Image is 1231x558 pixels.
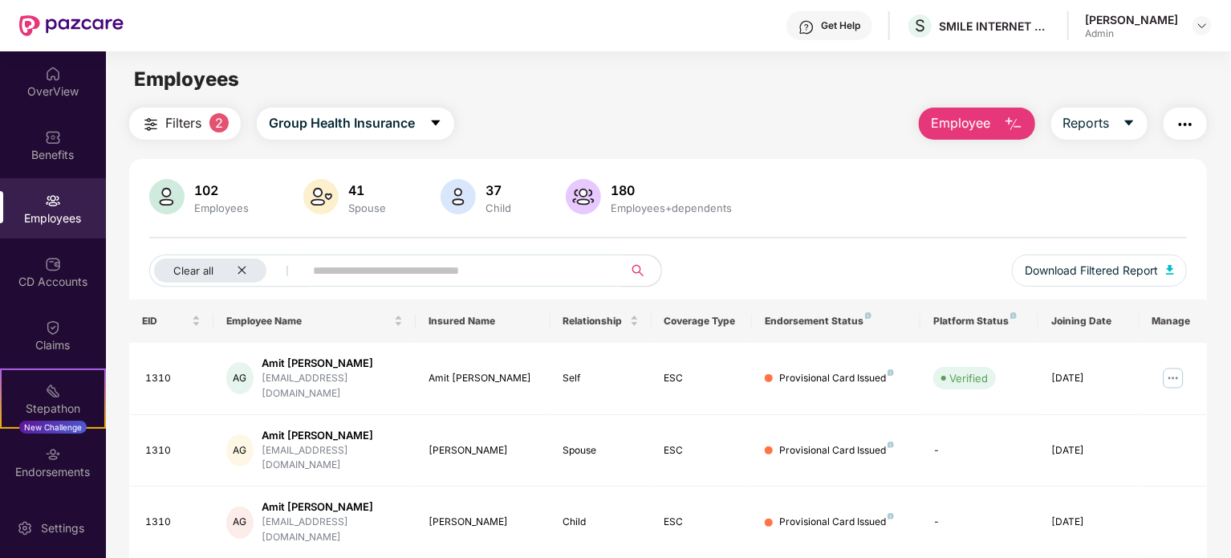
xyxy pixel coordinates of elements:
[429,443,538,458] div: [PERSON_NAME]
[1051,515,1127,530] div: [DATE]
[262,356,403,371] div: Amit [PERSON_NAME]
[550,299,652,343] th: Relationship
[45,193,61,209] img: svg+xml;base64,PHN2ZyBpZD0iRW1wbG95ZWVzIiB4bWxucz0iaHR0cDovL3d3dy53My5vcmcvMjAwMC9zdmciIHdpZHRoPS...
[482,202,514,214] div: Child
[821,19,860,32] div: Get Help
[1025,262,1158,279] span: Download Filtered Report
[17,520,33,536] img: svg+xml;base64,PHN2ZyBpZD0iU2V0dGluZy0yMHgyMCIgeG1sbnM9Imh0dHA6Ly93d3cudzMub3JnLzIwMDAvc3ZnIiB3aW...
[303,179,339,214] img: svg+xml;base64,PHN2ZyB4bWxucz0iaHR0cDovL3d3dy53My5vcmcvMjAwMC9zdmciIHhtbG5zOnhsaW5rPSJodHRwOi8vd3...
[482,182,514,198] div: 37
[441,179,476,214] img: svg+xml;base64,PHN2ZyB4bWxucz0iaHR0cDovL3d3dy53My5vcmcvMjAwMC9zdmciIHhtbG5zOnhsaW5rPSJodHRwOi8vd3...
[1063,113,1110,133] span: Reports
[1051,443,1127,458] div: [DATE]
[779,515,894,530] div: Provisional Card Issued
[622,264,653,277] span: search
[262,499,403,515] div: Amit [PERSON_NAME]
[1085,27,1178,40] div: Admin
[149,255,310,287] button: Clear allclose
[779,443,894,458] div: Provisional Card Issued
[1140,299,1207,343] th: Manage
[429,116,442,131] span: caret-down
[1196,19,1209,32] img: svg+xml;base64,PHN2ZyBpZD0iRHJvcGRvd24tMzJ4MzIiIHhtbG5zPSJodHRwOi8vd3d3LnczLm9yZy8yMDAwL3N2ZyIgd2...
[237,265,247,275] span: close
[652,299,753,343] th: Coverage Type
[129,108,241,140] button: Filters2
[45,320,61,336] img: svg+xml;base64,PHN2ZyBpZD0iQ2xhaW0iIHhtbG5zPSJodHRwOi8vd3d3LnczLm9yZy8yMDAwL3N2ZyIgd2lkdGg9IjIwIi...
[416,299,550,343] th: Insured Name
[563,371,639,386] div: Self
[949,370,988,386] div: Verified
[226,434,254,466] div: AG
[1051,371,1127,386] div: [DATE]
[149,179,185,214] img: svg+xml;base64,PHN2ZyB4bWxucz0iaHR0cDovL3d3dy53My5vcmcvMjAwMC9zdmciIHhtbG5zOnhsaW5rPSJodHRwOi8vd3...
[173,264,213,277] span: Clear all
[429,515,538,530] div: [PERSON_NAME]
[1004,115,1023,134] img: svg+xml;base64,PHN2ZyB4bWxucz0iaHR0cDovL3d3dy53My5vcmcvMjAwMC9zdmciIHhtbG5zOnhsaW5rPSJodHRwOi8vd3...
[262,515,403,545] div: [EMAIL_ADDRESS][DOMAIN_NAME]
[1051,108,1148,140] button: Reportscaret-down
[269,113,415,133] span: Group Health Insurance
[19,421,87,434] div: New Challenge
[226,362,254,394] div: AG
[262,371,403,401] div: [EMAIL_ADDRESS][DOMAIN_NAME]
[19,15,124,36] img: New Pazcare Logo
[45,446,61,462] img: svg+xml;base64,PHN2ZyBpZD0iRW5kb3JzZW1lbnRzIiB4bWxucz0iaHR0cDovL3d3dy53My5vcmcvMjAwMC9zdmciIHdpZH...
[798,19,815,35] img: svg+xml;base64,PHN2ZyBpZD0iSGVscC0zMngzMiIgeG1sbnM9Imh0dHA6Ly93d3cudzMub3JnLzIwMDAvc3ZnIiB3aWR0aD...
[779,371,894,386] div: Provisional Card Issued
[888,513,894,519] img: svg+xml;base64,PHN2ZyB4bWxucz0iaHR0cDovL3d3dy53My5vcmcvMjAwMC9zdmciIHdpZHRoPSI4IiBoZWlnaHQ9IjgiIH...
[563,315,627,328] span: Relationship
[145,443,201,458] div: 1310
[566,179,601,214] img: svg+xml;base64,PHN2ZyB4bWxucz0iaHR0cDovL3d3dy53My5vcmcvMjAwMC9zdmciIHhtbG5zOnhsaW5rPSJodHRwOi8vd3...
[209,113,229,132] span: 2
[145,515,201,530] div: 1310
[888,369,894,376] img: svg+xml;base64,PHN2ZyB4bWxucz0iaHR0cDovL3d3dy53My5vcmcvMjAwMC9zdmciIHdpZHRoPSI4IiBoZWlnaHQ9IjgiIH...
[920,415,1038,487] td: -
[262,428,403,443] div: Amit [PERSON_NAME]
[664,371,740,386] div: ESC
[607,202,735,214] div: Employees+dependents
[226,507,254,539] div: AG
[765,315,908,328] div: Endorsement Status
[257,108,454,140] button: Group Health Insurancecaret-down
[45,383,61,399] img: svg+xml;base64,PHN2ZyB4bWxucz0iaHR0cDovL3d3dy53My5vcmcvMjAwMC9zdmciIHdpZHRoPSIyMSIgaGVpZ2h0PSIyMC...
[45,256,61,272] img: svg+xml;base64,PHN2ZyBpZD0iQ0RfQWNjb3VudHMiIGRhdGEtbmFtZT0iQ0QgQWNjb3VudHMiIHhtbG5zPSJodHRwOi8vd3...
[915,16,925,35] span: S
[262,443,403,474] div: [EMAIL_ADDRESS][DOMAIN_NAME]
[226,315,391,328] span: Employee Name
[345,182,389,198] div: 41
[45,66,61,82] img: svg+xml;base64,PHN2ZyBpZD0iSG9tZSIgeG1sbnM9Imh0dHA6Ly93d3cudzMub3JnLzIwMDAvc3ZnIiB3aWR0aD0iMjAiIG...
[141,115,160,134] img: svg+xml;base64,PHN2ZyB4bWxucz0iaHR0cDovL3d3dy53My5vcmcvMjAwMC9zdmciIHdpZHRoPSIyNCIgaGVpZ2h0PSIyNC...
[865,312,871,319] img: svg+xml;base64,PHN2ZyB4bWxucz0iaHR0cDovL3d3dy53My5vcmcvMjAwMC9zdmciIHdpZHRoPSI4IiBoZWlnaHQ9IjgiIH...
[1123,116,1136,131] span: caret-down
[664,443,740,458] div: ESC
[142,315,189,328] span: EID
[1010,312,1017,319] img: svg+xml;base64,PHN2ZyB4bWxucz0iaHR0cDovL3d3dy53My5vcmcvMjAwMC9zdmciIHdpZHRoPSI4IiBoZWlnaHQ9IjgiIH...
[191,182,252,198] div: 102
[607,182,735,198] div: 180
[931,113,991,133] span: Employee
[36,520,89,536] div: Settings
[622,255,662,287] button: search
[429,371,538,386] div: Amit [PERSON_NAME]
[45,129,61,145] img: svg+xml;base64,PHN2ZyBpZD0iQmVuZWZpdHMiIHhtbG5zPSJodHRwOi8vd3d3LnczLm9yZy8yMDAwL3N2ZyIgd2lkdGg9Ij...
[939,18,1051,34] div: SMILE INTERNET TECHNOLOGIES PRIVATE LIMITED
[933,315,1026,328] div: Platform Status
[1038,299,1140,343] th: Joining Date
[888,442,894,448] img: svg+xml;base64,PHN2ZyB4bWxucz0iaHR0cDovL3d3dy53My5vcmcvMjAwMC9zdmciIHdpZHRoPSI4IiBoZWlnaHQ9IjgiIH...
[145,371,201,386] div: 1310
[1012,255,1187,287] button: Download Filtered Report
[563,515,639,530] div: Child
[345,202,389,214] div: Spouse
[191,202,252,214] div: Employees
[129,299,213,343] th: EID
[1166,265,1174,275] img: svg+xml;base64,PHN2ZyB4bWxucz0iaHR0cDovL3d3dy53My5vcmcvMjAwMC9zdmciIHhtbG5zOnhsaW5rPSJodHRwOi8vd3...
[563,443,639,458] div: Spouse
[1176,115,1195,134] img: svg+xml;base64,PHN2ZyB4bWxucz0iaHR0cDovL3d3dy53My5vcmcvMjAwMC9zdmciIHdpZHRoPSIyNCIgaGVpZ2h0PSIyNC...
[664,515,740,530] div: ESC
[1085,12,1178,27] div: [PERSON_NAME]
[213,299,416,343] th: Employee Name
[134,67,239,91] span: Employees
[165,113,201,133] span: Filters
[1160,365,1186,391] img: manageButton
[919,108,1035,140] button: Employee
